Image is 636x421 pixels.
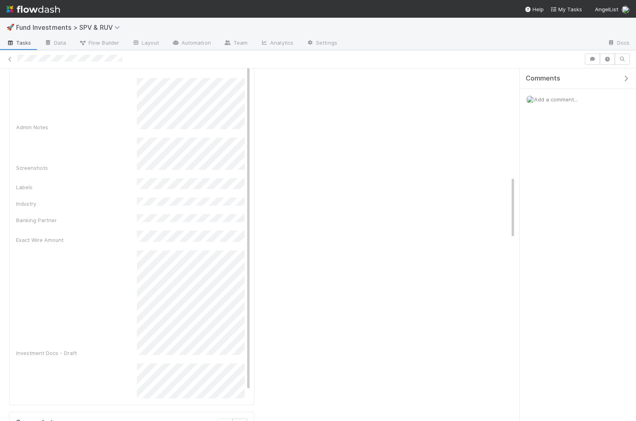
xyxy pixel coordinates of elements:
[6,39,31,47] span: Tasks
[550,6,582,12] span: My Tasks
[595,6,618,12] span: AngelList
[16,349,137,357] div: Investment Docs - Draft
[6,2,60,16] img: logo-inverted-e16ddd16eac7371096b0.svg
[534,96,578,103] span: Add a comment...
[526,74,560,83] span: Comments
[524,5,544,13] div: Help
[16,164,137,172] div: Screenshots
[217,37,254,50] a: Team
[16,23,124,31] span: Fund Investments > SPV & RUV
[165,37,217,50] a: Automation
[526,95,534,103] img: avatar_2de93f86-b6c7-4495-bfe2-fb093354a53c.png
[72,37,126,50] a: Flow Builder
[16,236,137,244] div: Exact Wire Amount
[16,183,137,191] div: Labels
[550,5,582,13] a: My Tasks
[16,123,137,131] div: Admin Notes
[254,37,300,50] a: Analytics
[300,37,344,50] a: Settings
[16,200,137,208] div: Industry
[16,216,137,224] div: Banking Partner
[38,37,72,50] a: Data
[6,24,14,31] span: 🚀
[126,37,165,50] a: Layout
[622,6,630,14] img: avatar_2de93f86-b6c7-4495-bfe2-fb093354a53c.png
[601,37,636,50] a: Docs
[79,39,119,47] span: Flow Builder
[16,398,137,406] div: Investment Docs - Countersigned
